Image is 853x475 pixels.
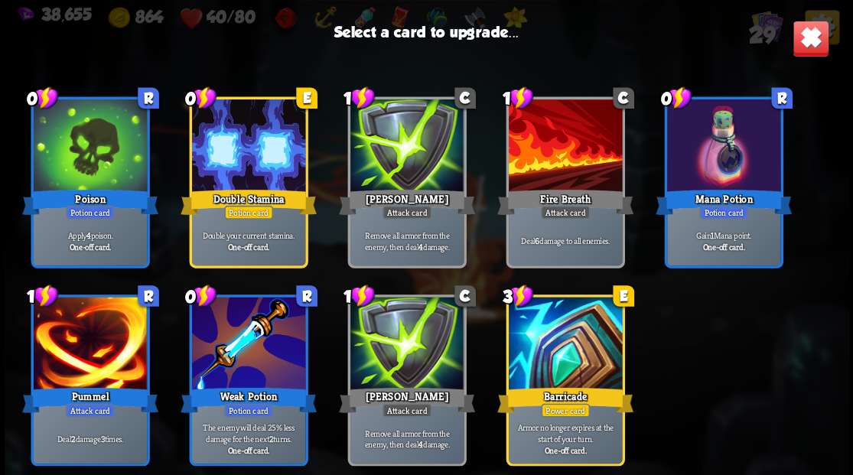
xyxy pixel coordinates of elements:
div: 1 [502,86,533,109]
b: 4 [86,229,91,241]
div: Attack card [65,403,115,417]
div: Potion card [224,403,273,417]
p: Remove all armor from the enemy, then deal damage. [353,229,461,252]
b: 4 [418,438,423,450]
p: Deal damage to all enemies. [511,235,619,246]
div: Barricade [497,385,633,415]
div: Power card [541,403,590,417]
p: Gain Mana point. [669,229,777,241]
div: Potion card [699,205,748,219]
div: 1 [343,284,375,307]
h3: Select a card to upgrade... [334,23,519,40]
div: R [771,87,793,109]
div: 3 [502,284,533,307]
p: Deal damage times. [36,433,144,444]
b: 2 [71,433,76,444]
div: Poison [22,187,158,217]
div: Weak Potion [181,385,317,415]
b: One-off card. [227,444,269,456]
div: 1 [343,86,375,109]
div: Potion card [66,205,115,219]
div: 0 [660,86,692,109]
div: Potion card [224,205,273,219]
div: [PERSON_NAME] [339,187,475,217]
p: Armor no longer expires at the start of your turn. [511,421,619,444]
div: [PERSON_NAME] [339,385,475,415]
div: E [296,87,317,109]
div: C [454,87,476,109]
div: Attack card [540,205,590,219]
b: One-off card. [544,444,586,456]
b: One-off card. [702,241,744,252]
p: The enemy will deal 25% less damage for the next turns. [194,421,302,444]
b: 4 [418,241,423,252]
div: 0 [185,86,217,109]
b: 2 [269,433,273,444]
div: 1 [27,284,58,307]
div: 0 [27,86,58,109]
div: C [454,285,476,307]
b: 6 [535,235,539,246]
div: Mana Potion [656,187,792,217]
div: C [613,87,634,109]
div: 0 [185,284,217,307]
p: Remove all armor from the enemy, then deal damage. [353,428,461,450]
div: R [138,87,159,109]
div: Attack card [382,205,431,219]
div: Pummel [22,385,158,415]
p: Apply poison. [36,229,144,241]
div: Double Stamina [181,187,317,217]
img: Close_Button.png [792,20,829,57]
b: One-off card. [69,241,111,252]
div: Attack card [382,403,431,417]
div: Fire Breath [497,187,633,217]
div: E [613,285,634,307]
b: 3 [100,433,105,444]
div: R [138,285,159,307]
div: R [296,285,317,307]
p: Double your current stamina. [194,229,302,241]
b: 1 [710,229,713,241]
b: One-off card. [227,241,269,252]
